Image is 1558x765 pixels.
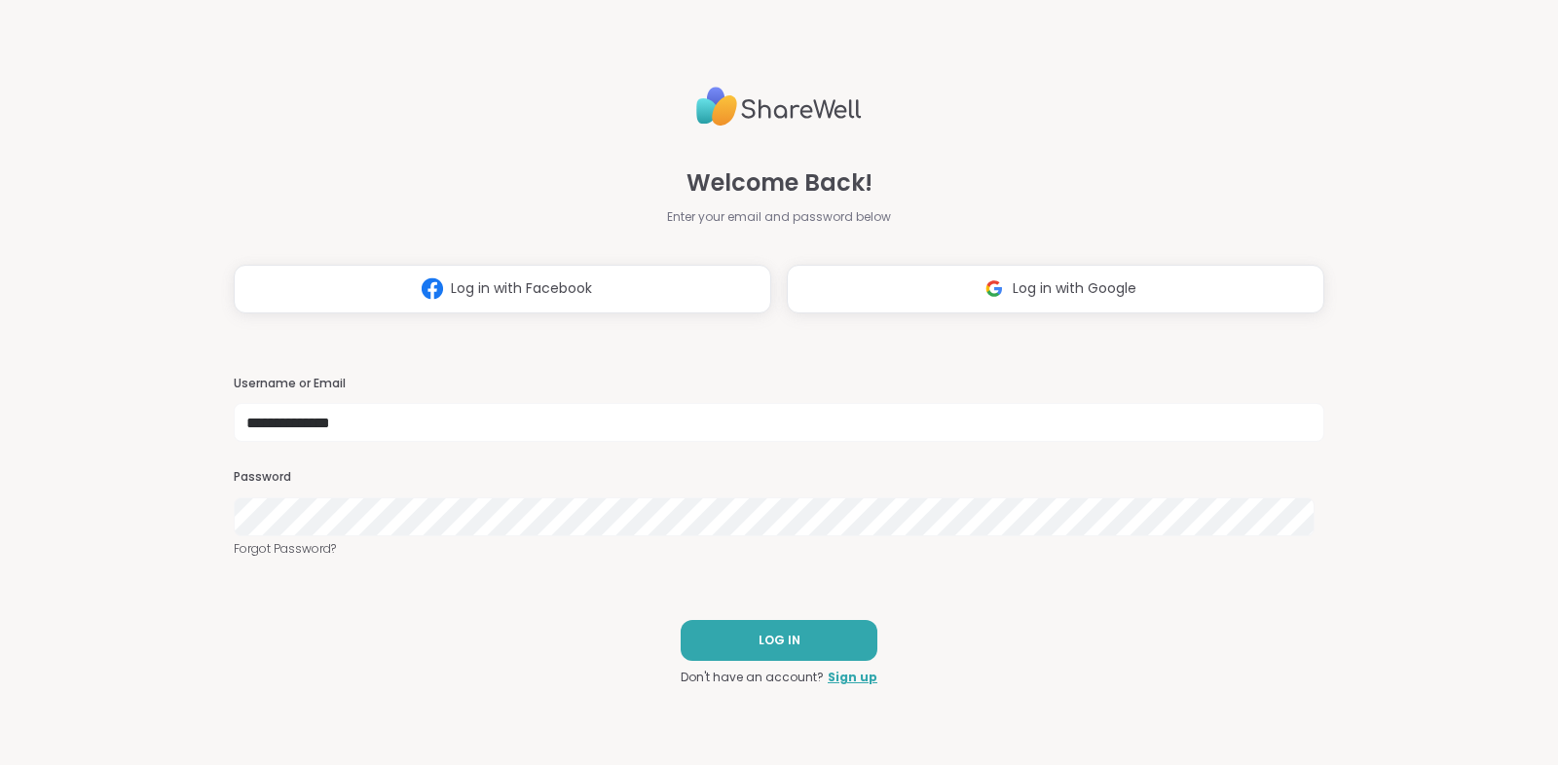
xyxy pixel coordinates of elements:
[234,540,1324,558] a: Forgot Password?
[686,165,872,200] span: Welcome Back!
[667,208,891,226] span: Enter your email and password below
[451,278,592,299] span: Log in with Facebook
[681,620,877,661] button: LOG IN
[787,265,1324,313] button: Log in with Google
[759,632,800,649] span: LOG IN
[234,265,771,313] button: Log in with Facebook
[234,376,1324,392] h3: Username or Email
[976,271,1013,307] img: ShareWell Logomark
[234,469,1324,486] h3: Password
[681,669,824,686] span: Don't have an account?
[828,669,877,686] a: Sign up
[696,79,862,134] img: ShareWell Logo
[1013,278,1136,299] span: Log in with Google
[414,271,451,307] img: ShareWell Logomark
